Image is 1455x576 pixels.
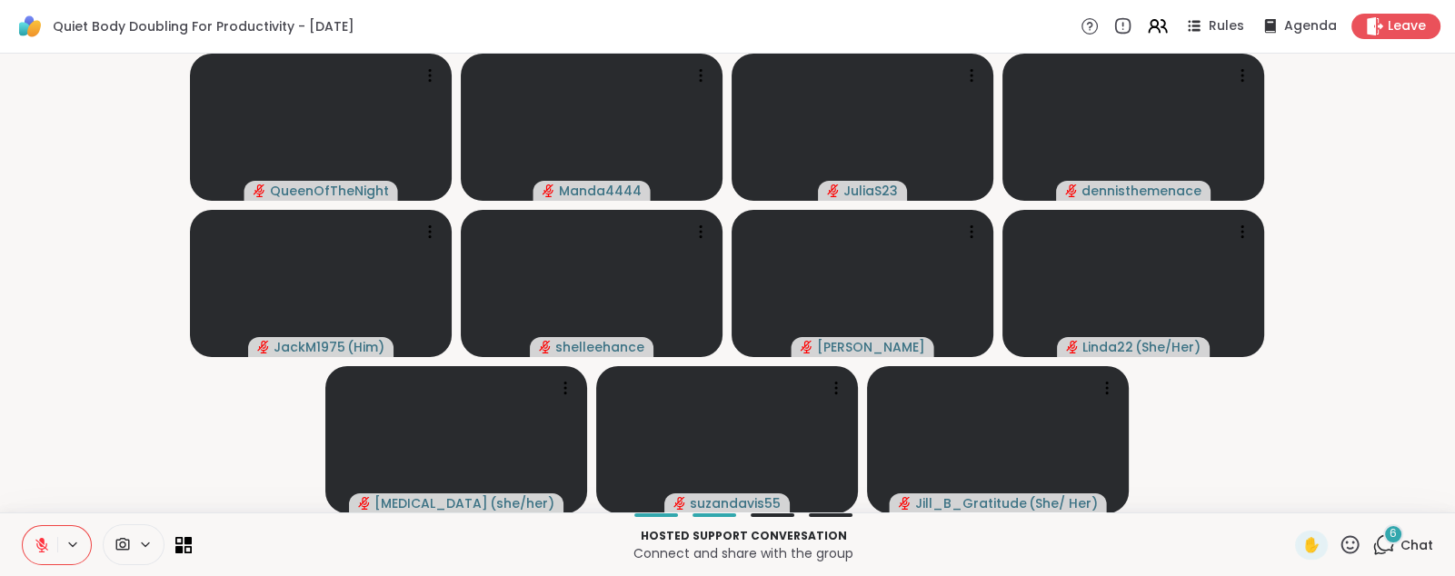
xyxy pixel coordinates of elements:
[899,497,912,510] span: audio-muted
[274,338,345,356] span: JackM1975
[827,184,840,197] span: audio-muted
[1284,17,1337,35] span: Agenda
[543,184,555,197] span: audio-muted
[203,544,1284,562] p: Connect and share with the group
[673,497,686,510] span: audio-muted
[15,11,45,42] img: ShareWell Logomark
[1388,17,1426,35] span: Leave
[1081,182,1201,200] span: dennisthemenace
[1209,17,1244,35] span: Rules
[817,338,925,356] span: [PERSON_NAME]
[1029,494,1098,512] span: ( She/ Her )
[270,182,389,200] span: QueenOfTheNight
[1066,341,1079,353] span: audio-muted
[254,184,266,197] span: audio-muted
[1135,338,1201,356] span: ( She/Her )
[539,341,552,353] span: audio-muted
[559,182,642,200] span: Manda4444
[1302,534,1320,556] span: ✋
[801,341,813,353] span: audio-muted
[374,494,488,512] span: [MEDICAL_DATA]
[843,182,898,200] span: JuliaS23
[1390,526,1397,541] span: 6
[53,17,354,35] span: Quiet Body Doubling For Productivity - [DATE]
[358,497,371,510] span: audio-muted
[915,494,1027,512] span: Jill_B_Gratitude
[1065,184,1078,197] span: audio-muted
[1082,338,1133,356] span: Linda22
[347,338,384,356] span: ( Him )
[555,338,644,356] span: shelleehance
[1400,536,1433,554] span: Chat
[203,528,1284,544] p: Hosted support conversation
[490,494,554,512] span: ( she/her )
[690,494,781,512] span: suzandavis55
[257,341,270,353] span: audio-muted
